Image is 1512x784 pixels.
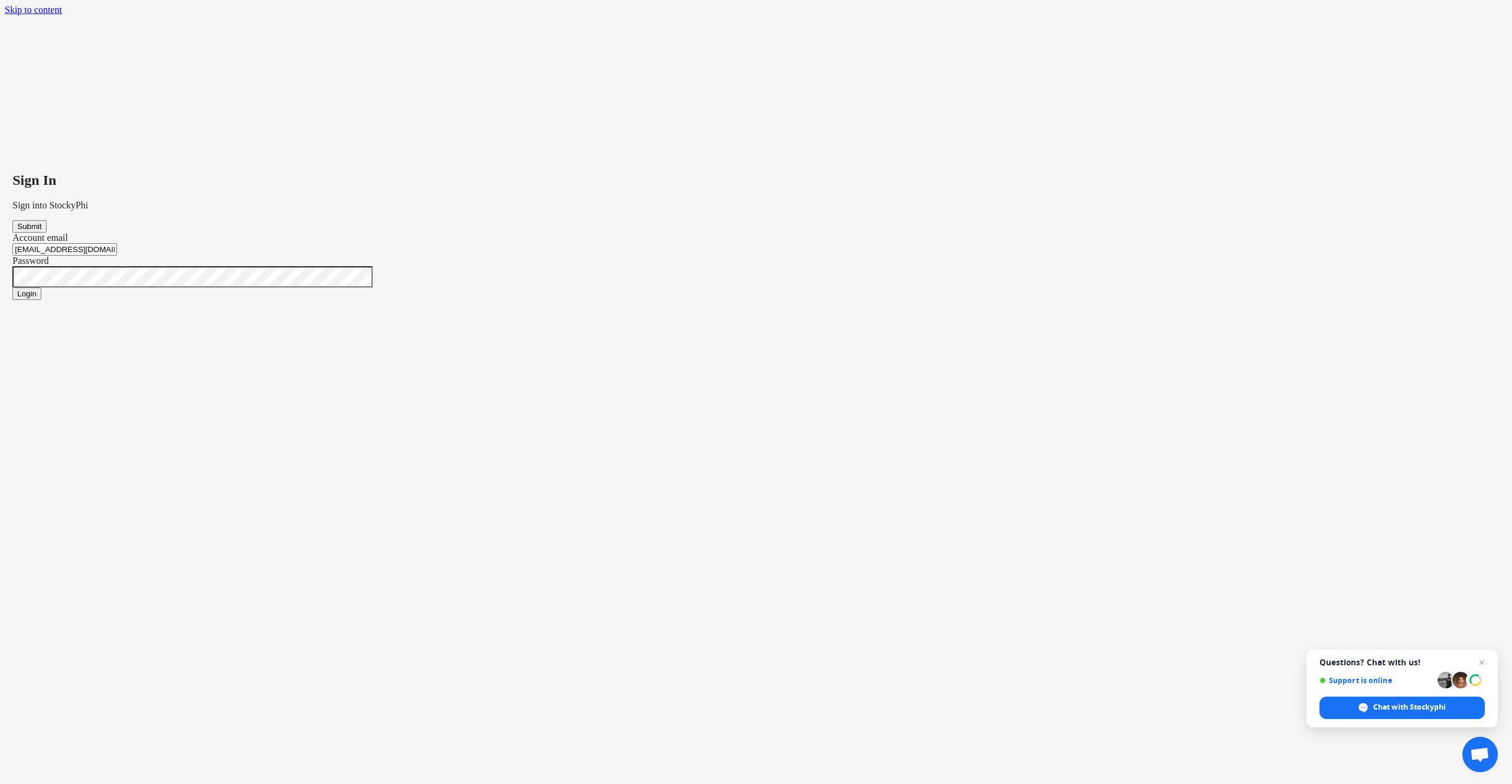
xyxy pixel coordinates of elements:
label: Password [12,256,48,266]
button: Submit [12,220,46,233]
h2: Sign In [12,172,1499,188]
span: Login [17,289,37,298]
span: Questions? Chat with us! [1319,658,1485,667]
p: Sign into StockyPhi [12,200,1499,211]
span: Support is online [1319,676,1433,685]
a: Open chat [1462,737,1498,772]
span: Chat with Stockyphi [1319,697,1485,719]
label: Account email [12,233,68,243]
span: Chat with Stockyphi [1373,702,1446,713]
button: Login [12,288,41,300]
a: Skip to content [5,5,62,15]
